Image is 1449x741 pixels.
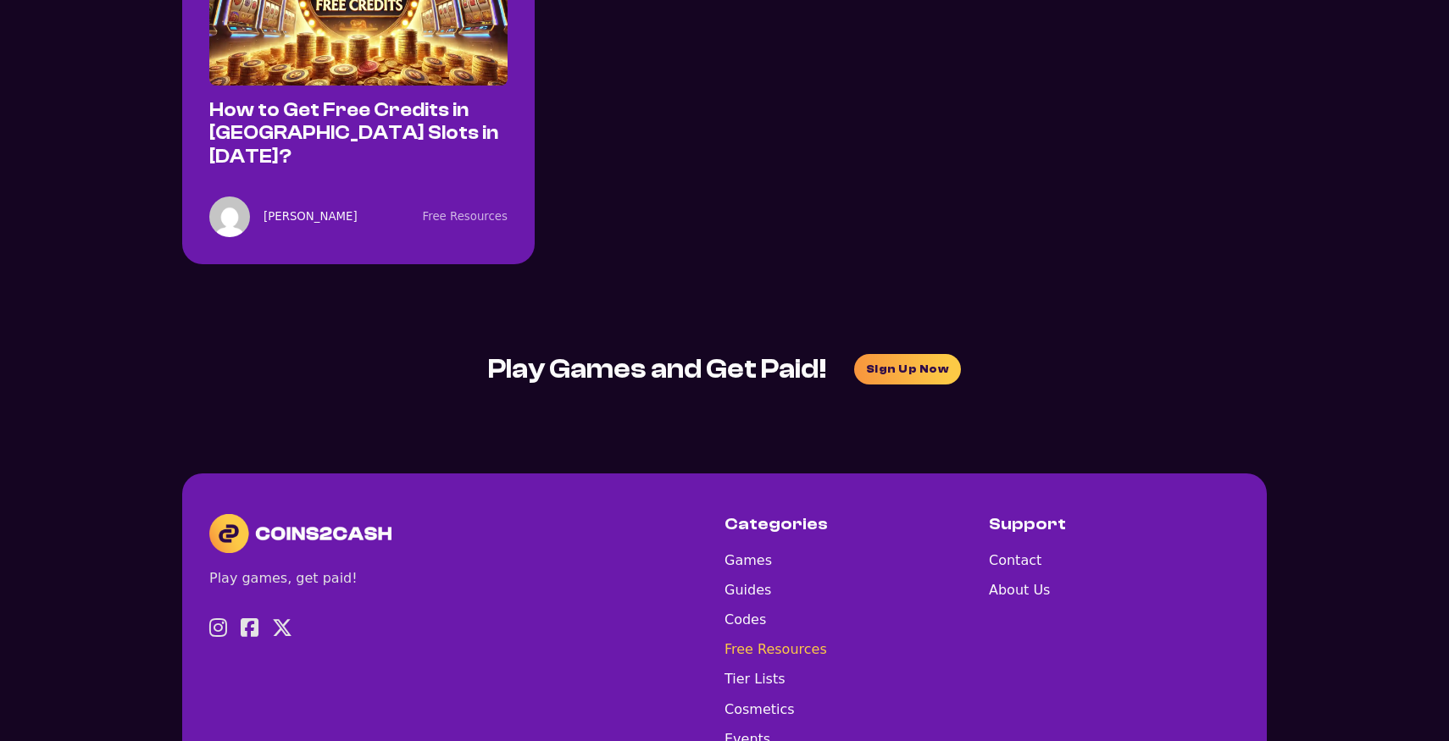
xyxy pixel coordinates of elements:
img: Coins2Cash Logo [209,514,391,553]
a: Visit X profile [272,617,292,642]
div: Play games, get paid! [209,567,358,589]
img: <img alt='Avatar image of Ivana Kegalj' src='https://secure.gravatar.com/avatar/1918799d6514eb8b3... [209,196,250,237]
a: Tier Lists [724,667,827,690]
a: Visit Facebook profile [241,617,258,642]
a: Games [724,549,827,572]
a: Cosmetics [724,698,827,721]
a: Guides [724,578,827,601]
h5: Categories [724,514,828,534]
a: Visit Instagram profile [209,617,227,642]
a: Free Resources [423,210,508,223]
a: [PERSON_NAME] [264,207,358,227]
a: Contact [989,549,1050,572]
div: Play Games and Get Paid! [488,346,827,392]
a: Codes [724,608,827,631]
a: How to Get Free Credits in [GEOGRAPHIC_DATA] Slots in [DATE]? [209,99,498,168]
a: Free Resources [724,638,827,661]
a: join waitlist [854,354,960,384]
a: About Us [989,578,1050,601]
h5: Support [989,514,1066,534]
